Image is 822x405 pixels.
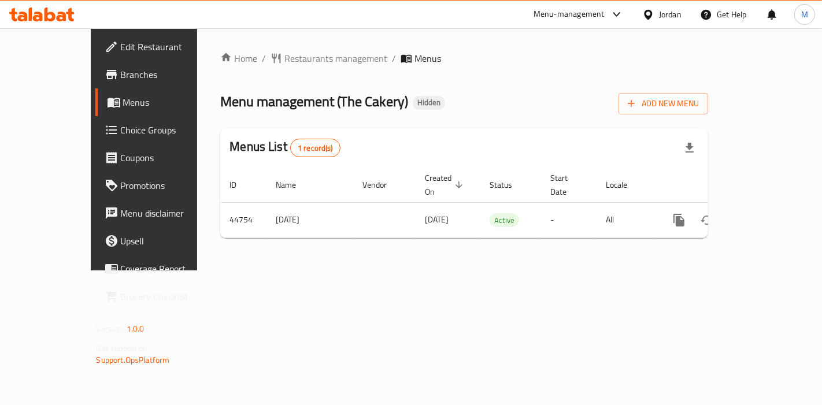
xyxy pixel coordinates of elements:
[220,51,708,65] nav: breadcrumb
[95,33,228,61] a: Edit Restaurant
[97,352,170,367] a: Support.OpsPlatform
[628,96,699,111] span: Add New Menu
[597,202,656,237] td: All
[121,40,219,54] span: Edit Restaurant
[121,123,219,137] span: Choice Groups
[127,321,145,336] span: 1.0.0
[266,202,353,237] td: [DATE]
[121,206,219,220] span: Menu disclaimer
[291,143,340,154] span: 1 record(s)
[95,199,228,227] a: Menu disclaimer
[123,95,219,109] span: Menus
[490,214,519,227] span: Active
[665,206,693,234] button: more
[606,178,642,192] span: Locale
[425,171,466,199] span: Created On
[490,178,527,192] span: Status
[95,88,228,116] a: Menus
[97,341,150,356] span: Get support on:
[121,262,219,276] span: Coverage Report
[550,171,583,199] span: Start Date
[121,68,219,81] span: Branches
[95,61,228,88] a: Branches
[95,172,228,199] a: Promotions
[229,138,340,157] h2: Menus List
[362,178,402,192] span: Vendor
[95,144,228,172] a: Coupons
[534,8,605,21] div: Menu-management
[229,178,251,192] span: ID
[801,8,808,21] span: M
[121,179,219,192] span: Promotions
[290,139,340,157] div: Total records count
[490,213,519,227] div: Active
[220,168,786,238] table: enhanced table
[619,93,708,114] button: Add New Menu
[121,289,219,303] span: Grocery Checklist
[676,134,703,162] div: Export file
[425,212,449,227] span: [DATE]
[121,151,219,165] span: Coupons
[95,116,228,144] a: Choice Groups
[95,255,228,283] a: Coverage Report
[541,202,597,237] td: -
[262,51,266,65] li: /
[413,96,445,110] div: Hidden
[271,51,387,65] a: Restaurants management
[656,168,786,203] th: Actions
[220,88,408,114] span: Menu management ( The Cakery )
[95,283,228,310] a: Grocery Checklist
[97,321,125,336] span: Version:
[95,227,228,255] a: Upsell
[414,51,441,65] span: Menus
[121,234,219,248] span: Upsell
[220,202,266,237] td: 44754
[413,98,445,107] span: Hidden
[392,51,396,65] li: /
[276,178,311,192] span: Name
[659,8,682,21] div: Jordan
[284,51,387,65] span: Restaurants management
[693,206,721,234] button: Change Status
[220,51,257,65] a: Home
